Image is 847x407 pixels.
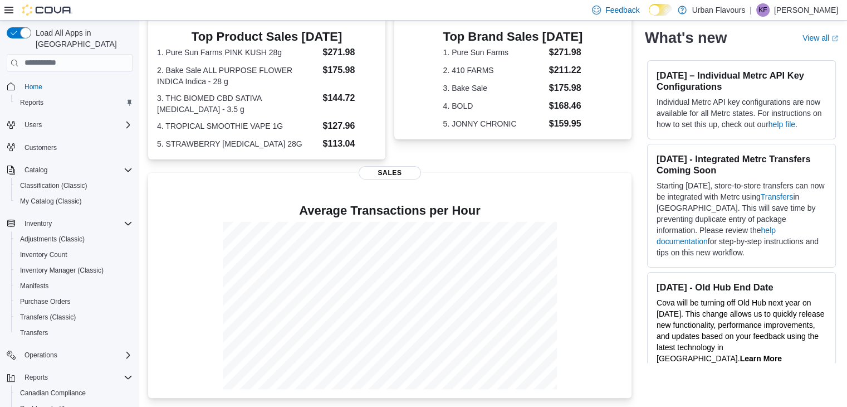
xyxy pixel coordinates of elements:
[657,282,826,293] h3: [DATE] - Old Hub End Date
[25,83,42,91] span: Home
[16,232,133,246] span: Adjustments (Classic)
[16,279,133,293] span: Manifests
[157,204,623,217] h4: Average Transactions per Hour
[16,386,133,400] span: Canadian Compliance
[16,179,92,192] a: Classification (Classic)
[657,180,826,258] p: Starting [DATE], store-to-store transfers can now be integrated with Metrc using in [GEOGRAPHIC_D...
[16,264,133,277] span: Inventory Manager (Classic)
[16,96,48,109] a: Reports
[802,33,838,42] a: View allExternal link
[16,179,133,192] span: Classification (Classic)
[322,64,376,77] dd: $175.98
[20,282,48,290] span: Manifests
[657,226,776,246] a: help documentation
[25,120,42,129] span: Users
[20,217,56,230] button: Inventory
[16,232,89,246] a: Adjustments (Classic)
[20,80,133,94] span: Home
[768,120,795,129] a: help file
[20,141,61,154] a: Customers
[20,250,67,259] span: Inventory Count
[20,371,133,384] span: Reports
[11,178,137,193] button: Classification (Classic)
[16,195,133,208] span: My Catalog (Classic)
[549,81,583,95] dd: $175.98
[549,99,583,113] dd: $168.46
[657,96,826,130] p: Individual Metrc API key configurations are now available for all Metrc states. For instructions ...
[11,385,137,401] button: Canadian Compliance
[16,248,72,261] a: Inventory Count
[16,264,108,277] a: Inventory Manager (Classic)
[20,348,133,362] span: Operations
[443,83,545,94] dt: 3. Bake Sale
[20,118,133,132] span: Users
[2,162,137,178] button: Catalog
[22,4,72,16] img: Cova
[657,70,826,92] h3: [DATE] – Individual Metrc API Key Configurations
[549,64,583,77] dd: $211.22
[11,231,137,247] button: Adjustments (Classic)
[605,4,639,16] span: Feedback
[20,140,133,154] span: Customers
[31,27,133,50] span: Load All Apps in [GEOGRAPHIC_DATA]
[20,163,52,177] button: Catalog
[25,373,48,382] span: Reports
[758,3,767,17] span: KF
[20,371,52,384] button: Reports
[322,46,376,59] dd: $271.98
[649,4,672,16] input: Dark Mode
[157,120,318,132] dt: 4. TROPICAL SMOOTHIE VAPE 1G
[443,100,545,112] dt: 4. BOLD
[740,354,781,363] a: Learn More
[322,137,376,151] dd: $113.04
[322,119,376,133] dd: $127.96
[692,3,746,17] p: Urban Flavours
[25,219,52,228] span: Inventory
[2,117,137,133] button: Users
[16,326,133,340] span: Transfers
[11,325,137,341] button: Transfers
[16,248,133,261] span: Inventory Count
[2,347,137,363] button: Operations
[20,266,104,275] span: Inventory Manager (Classic)
[11,309,137,325] button: Transfers (Classic)
[2,139,137,156] button: Customers
[16,195,86,208] a: My Catalog (Classic)
[16,96,133,109] span: Reports
[20,197,82,206] span: My Catalog (Classic)
[20,297,71,306] span: Purchase Orders
[2,79,137,95] button: Home
[16,311,133,324] span: Transfers (Classic)
[16,386,90,400] a: Canadian Compliance
[756,3,770,17] div: Kris Friesen
[443,118,545,129] dt: 5. JONNY CHRONIC
[11,247,137,263] button: Inventory Count
[16,295,133,308] span: Purchase Orders
[831,35,838,42] svg: External link
[157,30,376,43] h3: Top Product Sales [DATE]
[20,217,133,230] span: Inventory
[2,370,137,385] button: Reports
[11,95,137,110] button: Reports
[20,313,76,322] span: Transfers (Classic)
[157,47,318,58] dt: 1. Pure Sun Farms PINK KUSH 28g
[20,98,43,107] span: Reports
[11,263,137,278] button: Inventory Manager (Classic)
[443,65,545,76] dt: 2. 410 FARMS
[25,351,57,360] span: Operations
[20,348,62,362] button: Operations
[657,153,826,176] h3: [DATE] - Integrated Metrc Transfers Coming Soon
[359,166,421,180] span: Sales
[750,3,752,17] p: |
[11,278,137,294] button: Manifests
[549,117,583,130] dd: $159.95
[549,46,583,59] dd: $271.98
[11,193,137,209] button: My Catalog (Classic)
[157,138,318,149] dt: 5. STRAWBERRY [MEDICAL_DATA] 28G
[11,294,137,309] button: Purchase Orders
[20,389,86,398] span: Canadian Compliance
[25,166,47,175] span: Catalog
[25,143,57,152] span: Customers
